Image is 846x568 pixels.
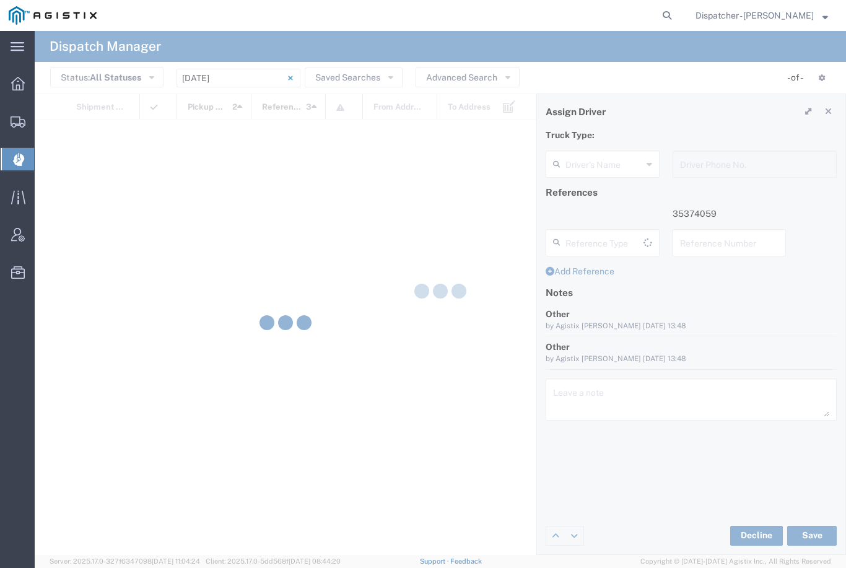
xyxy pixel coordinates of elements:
span: Dispatcher - Cameron Bowman [696,9,814,22]
a: Support [420,557,451,565]
span: Client: 2025.17.0-5dd568f [206,557,341,565]
img: logo [9,6,97,25]
button: Dispatcher - [PERSON_NAME] [695,8,829,23]
a: Feedback [450,557,482,565]
span: Copyright © [DATE]-[DATE] Agistix Inc., All Rights Reserved [640,556,831,567]
span: [DATE] 08:44:20 [289,557,341,565]
span: [DATE] 11:04:24 [152,557,200,565]
span: Server: 2025.17.0-327f6347098 [50,557,200,565]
